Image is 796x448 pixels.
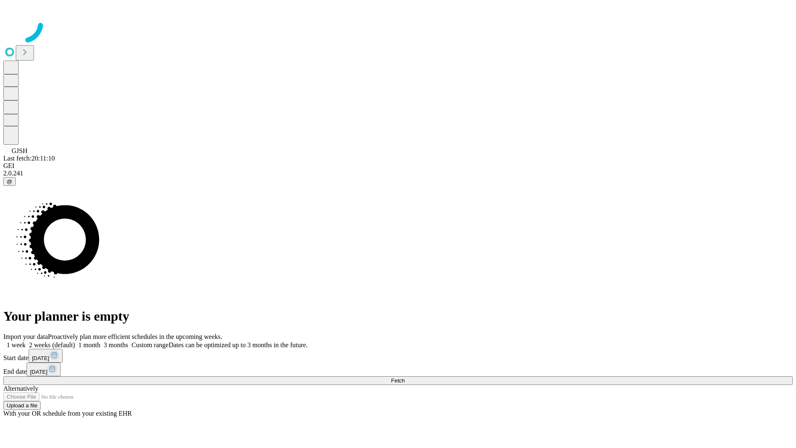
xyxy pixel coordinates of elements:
[32,355,49,361] span: [DATE]
[131,341,168,348] span: Custom range
[29,341,75,348] span: 2 weeks (default)
[27,363,61,376] button: [DATE]
[3,376,793,385] button: Fetch
[3,401,41,410] button: Upload a file
[3,349,793,363] div: Start date
[3,162,793,170] div: GEI
[391,377,405,384] span: Fetch
[29,349,63,363] button: [DATE]
[3,410,132,417] span: With your OR schedule from your existing EHR
[3,363,793,376] div: End date
[3,177,16,186] button: @
[104,341,128,348] span: 3 months
[78,341,100,348] span: 1 month
[3,385,38,392] span: Alternatively
[3,155,55,162] span: Last fetch: 20:11:10
[3,170,793,177] div: 2.0.241
[30,369,47,375] span: [DATE]
[7,178,12,185] span: @
[48,333,222,340] span: Proactively plan more efficient schedules in the upcoming weeks.
[3,309,793,324] h1: Your planner is empty
[169,341,308,348] span: Dates can be optimized up to 3 months in the future.
[7,341,26,348] span: 1 week
[3,333,48,340] span: Import your data
[12,147,27,154] span: GJSH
